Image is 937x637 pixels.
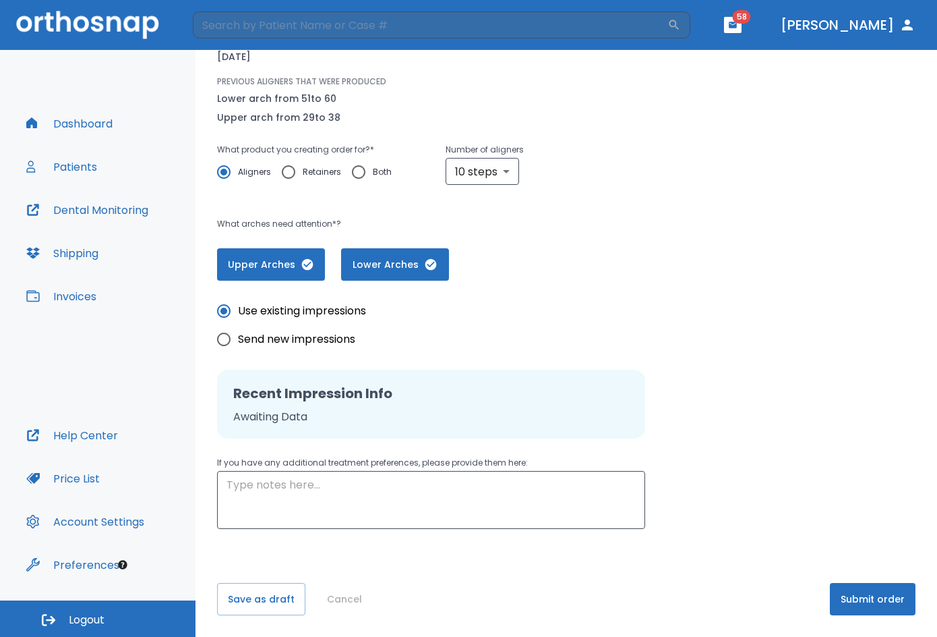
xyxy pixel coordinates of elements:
[446,142,524,158] p: Number of aligners
[733,10,751,24] span: 58
[18,280,104,312] button: Invoices
[18,150,105,183] button: Patients
[18,194,156,226] button: Dental Monitoring
[231,258,311,272] span: Upper Arches
[303,164,341,180] span: Retainers
[193,11,667,38] input: Search by Patient Name or Case #
[217,90,340,107] p: Lower arch from 51 to 60
[69,613,104,628] span: Logout
[238,164,271,180] span: Aligners
[18,462,108,495] button: Price List
[18,237,107,269] button: Shipping
[355,258,435,272] span: Lower Arches
[18,419,126,451] button: Help Center
[238,331,355,348] span: Send new impressions
[18,505,152,538] button: Account Settings
[341,248,449,281] button: Lower Arches
[117,559,129,571] div: Tooltip anchor
[217,109,340,126] p: Upper arch from 29 to 38
[233,409,629,425] p: Awaiting Data
[775,13,921,37] button: [PERSON_NAME]
[217,248,325,281] button: Upper Arches
[217,583,305,615] button: Save as draft
[233,383,629,404] h2: Recent Impression Info
[217,216,624,232] p: What arches need attention*?
[217,76,386,88] p: PREVIOUS ALIGNERS THAT WERE PRODUCED
[830,583,915,615] button: Submit order
[238,303,366,319] span: Use existing impressions
[217,455,645,471] p: If you have any additional treatment preferences, please provide them here:
[217,142,402,158] p: What product you creating order for? *
[18,549,127,581] button: Preferences
[373,164,392,180] span: Both
[16,11,159,38] img: Orthosnap
[322,583,367,615] button: Cancel
[446,158,519,185] div: 10 steps
[18,107,121,140] button: Dashboard
[217,49,251,65] p: [DATE]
